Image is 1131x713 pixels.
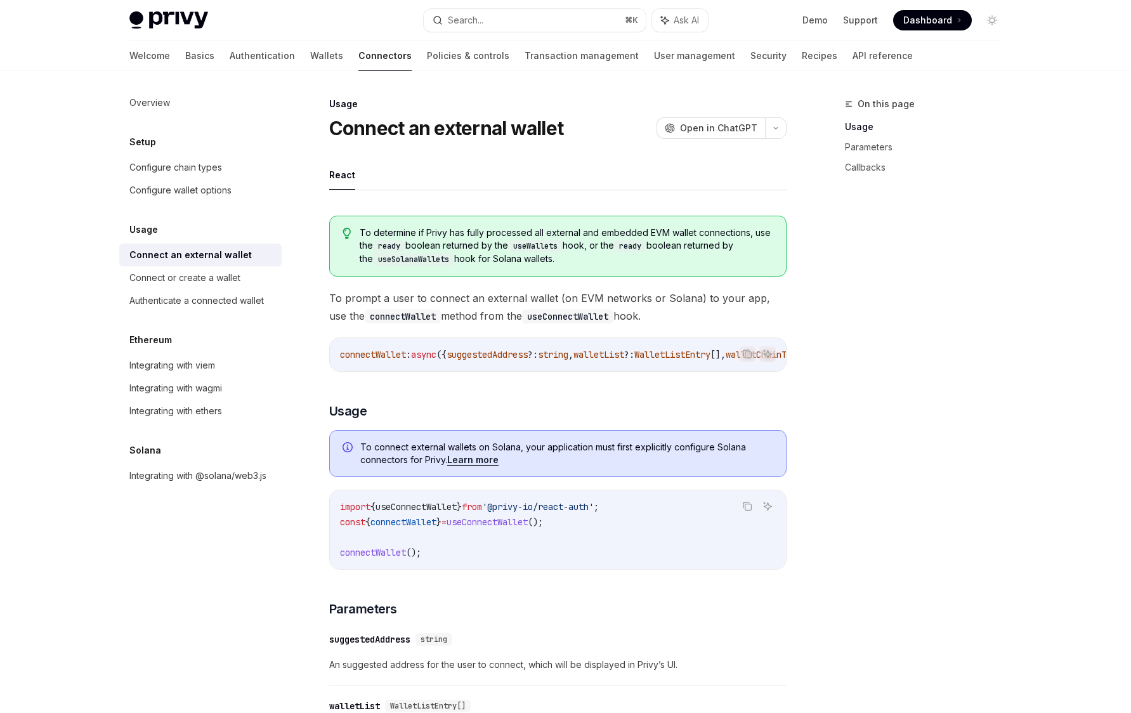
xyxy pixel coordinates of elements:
[129,381,222,396] div: Integrating with wagmi
[310,41,343,71] a: Wallets
[421,634,447,644] span: string
[448,13,483,28] div: Search...
[436,516,441,528] span: }
[365,310,441,324] code: connectWallet
[329,402,367,420] span: Usage
[119,289,282,312] a: Authenticate a connected wallet
[447,454,499,466] a: Learn more
[119,400,282,422] a: Integrating with ethers
[129,468,266,483] div: Integrating with @solana/web3.js
[447,516,528,528] span: useConnectWallet
[441,516,447,528] span: =
[845,137,1012,157] a: Parameters
[129,222,158,237] h5: Usage
[436,349,447,360] span: ({
[528,516,543,528] span: ();
[759,346,776,362] button: Ask AI
[427,41,509,71] a: Policies & controls
[710,349,726,360] span: [],
[119,266,282,289] a: Connect or create a wallet
[845,157,1012,178] a: Callbacks
[329,98,787,110] div: Usage
[329,160,355,190] button: React
[129,332,172,348] h5: Ethereum
[406,547,421,558] span: ();
[129,41,170,71] a: Welcome
[329,700,380,712] div: walletList
[360,441,773,466] span: To connect external wallets on Solana, your application must first explicitly configure Solana co...
[462,501,482,513] span: from
[230,41,295,71] a: Authentication
[373,240,405,252] code: ready
[528,349,538,360] span: ?:
[573,349,624,360] span: walletList
[652,9,708,32] button: Ask AI
[129,403,222,419] div: Integrating with ethers
[329,600,397,618] span: Parameters
[343,228,351,239] svg: Tip
[802,14,828,27] a: Demo
[750,41,787,71] a: Security
[759,498,776,514] button: Ask AI
[406,349,411,360] span: :
[568,349,573,360] span: ,
[119,377,282,400] a: Integrating with wagmi
[508,240,563,252] code: useWallets
[119,354,282,377] a: Integrating with viem
[329,289,787,325] span: To prompt a user to connect an external wallet (on EVM networks or Solana) to your app, use the m...
[129,293,264,308] div: Authenticate a connected wallet
[424,9,646,32] button: Search...⌘K
[119,91,282,114] a: Overview
[365,516,370,528] span: {
[340,516,365,528] span: const
[119,156,282,179] a: Configure chain types
[457,501,462,513] span: }
[447,349,528,360] span: suggestedAddress
[129,247,252,263] div: Connect an external wallet
[594,501,599,513] span: ;
[340,547,406,558] span: connectWallet
[360,226,773,266] span: To determine if Privy has fully processed all external and embedded EVM wallet connections, use t...
[129,160,222,175] div: Configure chain types
[329,633,410,646] div: suggestedAddress
[129,11,208,29] img: light logo
[657,117,765,139] button: Open in ChatGPT
[340,501,370,513] span: import
[482,501,594,513] span: '@privy-io/react-auth'
[129,443,161,458] h5: Solana
[119,179,282,202] a: Configure wallet options
[634,349,710,360] span: WalletListEntry
[858,96,915,112] span: On this page
[340,349,406,360] span: connectWallet
[373,253,454,266] code: useSolanaWallets
[625,15,638,25] span: ⌘ K
[522,310,613,324] code: useConnectWallet
[614,240,646,252] code: ready
[329,657,787,672] span: An suggested address for the user to connect, which will be displayed in Privy’s UI.
[843,14,878,27] a: Support
[370,516,436,528] span: connectWallet
[329,117,564,140] h1: Connect an external wallet
[853,41,913,71] a: API reference
[129,270,240,285] div: Connect or create a wallet
[525,41,639,71] a: Transaction management
[674,14,699,27] span: Ask AI
[129,358,215,373] div: Integrating with viem
[376,501,457,513] span: useConnectWallet
[903,14,952,27] span: Dashboard
[185,41,214,71] a: Basics
[129,183,232,198] div: Configure wallet options
[802,41,837,71] a: Recipes
[982,10,1002,30] button: Toggle dark mode
[538,349,568,360] span: string
[119,464,282,487] a: Integrating with @solana/web3.js
[739,346,755,362] button: Copy the contents from the code block
[370,501,376,513] span: {
[845,117,1012,137] a: Usage
[390,701,466,711] span: WalletListEntry[]
[358,41,412,71] a: Connectors
[680,122,757,134] span: Open in ChatGPT
[726,349,802,360] span: walletChainType
[654,41,735,71] a: User management
[739,498,755,514] button: Copy the contents from the code block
